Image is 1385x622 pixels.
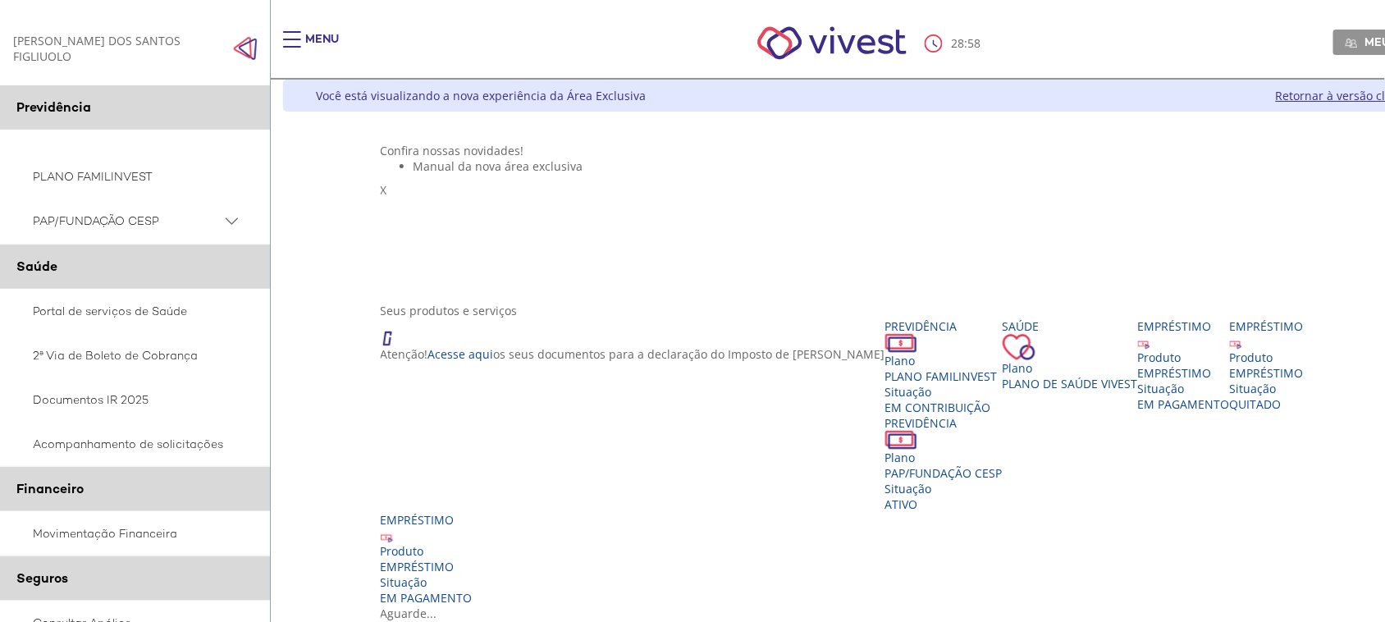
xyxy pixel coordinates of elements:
img: ico_coracao.png [1003,334,1035,360]
img: Fechar menu [233,36,258,61]
a: Previdência PlanoPLANO FAMILINVEST SituaçãoEM CONTRIBUIÇÃO [885,318,1003,415]
a: Empréstimo Produto EMPRÉSTIMO Situação QUITADO [1230,318,1304,412]
section: <span lang="en" dir="ltr">ProdutosCard</span> [381,303,1355,621]
span: PLANO FAMILINVEST [885,368,998,384]
span: Previdência [16,98,91,116]
span: PAP/FUNDAÇÃO CESP [885,465,1003,481]
div: Confira nossas novidades! [381,143,1355,158]
span: Manual da nova área exclusiva [414,158,583,174]
img: ico_dinheiro.png [885,334,917,353]
span: Saúde [16,258,57,275]
div: Produto [381,543,473,559]
div: Empréstimo [381,512,473,528]
div: Produto [1138,350,1230,365]
a: Saúde PlanoPlano de Saúde VIVEST [1003,318,1138,391]
div: Saúde [1003,318,1138,334]
div: Situação [1138,381,1230,396]
span: PAP/FUNDAÇÃO CESP [33,211,222,231]
img: ico_atencao.png [381,318,409,346]
div: Situação [885,481,1003,496]
div: EMPRÉSTIMO [1230,365,1304,381]
span: EM PAGAMENTO [381,590,473,606]
span: X [381,182,387,198]
div: Aguarde... [381,606,1355,621]
a: Acesse aqui [428,346,494,362]
div: Menu [305,31,339,64]
span: Ativo [885,496,918,512]
a: Empréstimo Produto EMPRÉSTIMO Situação EM PAGAMENTO [381,512,473,606]
div: Empréstimo [1230,318,1304,334]
span: Seguros [16,569,68,587]
section: <span lang="pt-BR" dir="ltr">Visualizador do Conteúdo da Web</span> 1 [381,143,1355,286]
span: Financeiro [16,480,84,497]
div: Previdência [885,318,1003,334]
div: Situação [381,574,473,590]
div: Plano [885,450,1003,465]
a: Empréstimo Produto EMPRÉSTIMO Situação EM PAGAMENTO [1138,318,1230,412]
span: Click to close side navigation. [233,36,258,61]
div: EMPRÉSTIMO [381,559,473,574]
div: Plano [1003,360,1138,376]
div: Plano [885,353,1003,368]
div: : [925,34,984,53]
img: ico_dinheiro.png [885,431,917,450]
img: ico_emprestimo.svg [1138,337,1150,350]
div: Situação [1230,381,1304,396]
div: Situação [885,384,1003,400]
img: ico_emprestimo.svg [381,531,393,543]
div: EMPRÉSTIMO [1138,365,1230,381]
div: Você está visualizando a nova experiência da Área Exclusiva [316,88,646,103]
div: Empréstimo [1138,318,1230,334]
a: Previdência PlanoPAP/FUNDAÇÃO CESP SituaçãoAtivo [885,415,1003,512]
p: Atenção! os seus documentos para a declaração do Imposto de [PERSON_NAME] [381,346,885,362]
span: EM PAGAMENTO [1138,396,1230,412]
div: Previdência [885,415,1003,431]
span: Plano de Saúde VIVEST [1003,376,1138,391]
span: 58 [967,35,980,51]
span: EM CONTRIBUIÇÃO [885,400,991,415]
img: Meu perfil [1346,37,1358,49]
img: ico_emprestimo.svg [1230,337,1242,350]
div: Produto [1230,350,1304,365]
span: 28 [951,35,964,51]
img: Vivest [739,8,926,78]
div: Seus produtos e serviços [381,303,1355,318]
span: QUITADO [1230,396,1282,412]
div: [PERSON_NAME] DOS SANTOS FIGLIUOLO [13,33,211,64]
